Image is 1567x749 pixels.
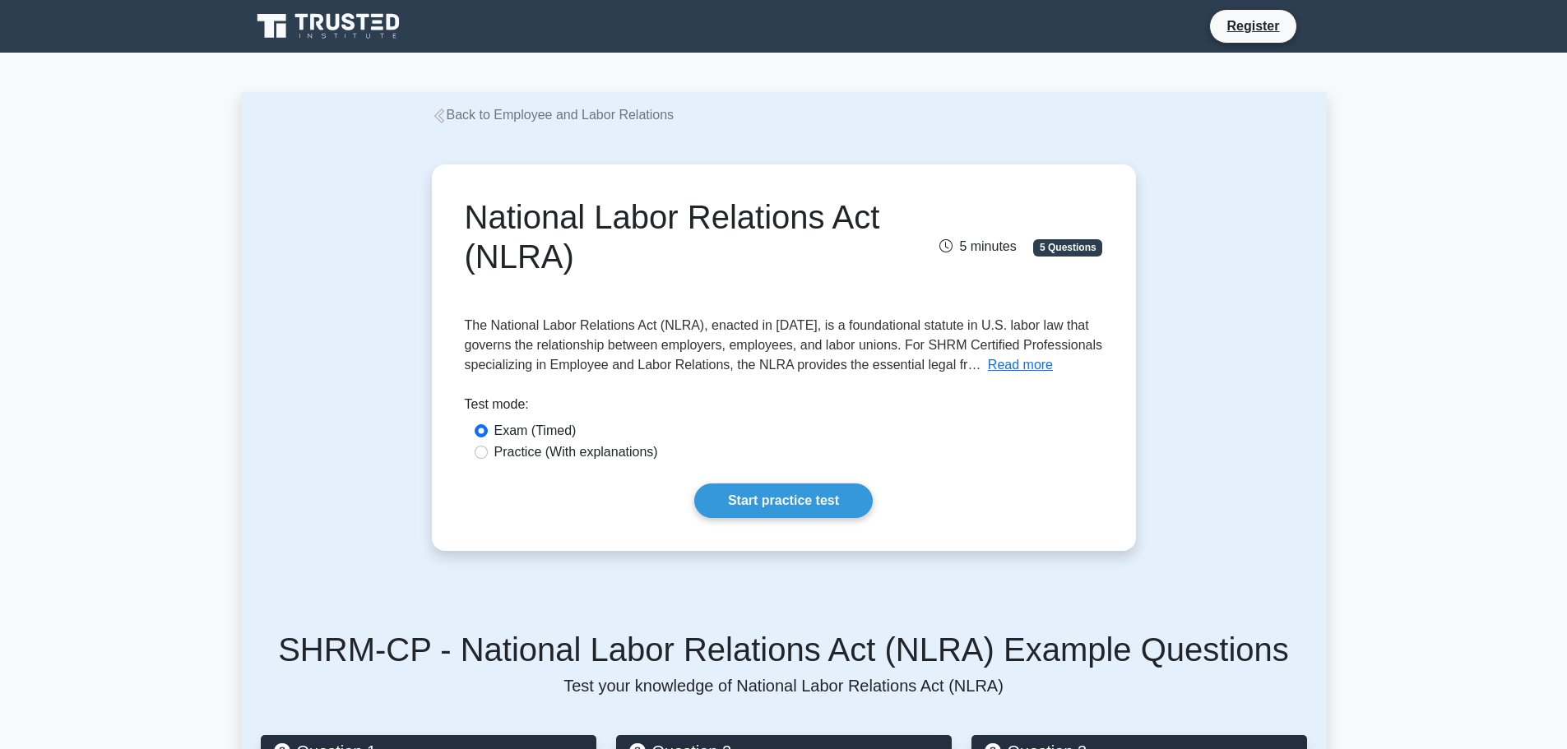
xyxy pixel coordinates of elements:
[1217,16,1289,36] a: Register
[261,676,1307,696] p: Test your knowledge of National Labor Relations Act (NLRA)
[432,108,675,122] a: Back to Employee and Labor Relations
[494,442,658,462] label: Practice (With explanations)
[465,197,883,276] h1: National Labor Relations Act (NLRA)
[465,395,1103,421] div: Test mode:
[1033,239,1102,256] span: 5 Questions
[465,318,1103,372] span: The National Labor Relations Act (NLRA), enacted in [DATE], is a foundational statute in U.S. lab...
[988,355,1053,375] button: Read more
[494,421,577,441] label: Exam (Timed)
[261,630,1307,669] h5: SHRM-CP - National Labor Relations Act (NLRA) Example Questions
[694,483,873,518] a: Start practice test
[939,239,1016,253] span: 5 minutes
